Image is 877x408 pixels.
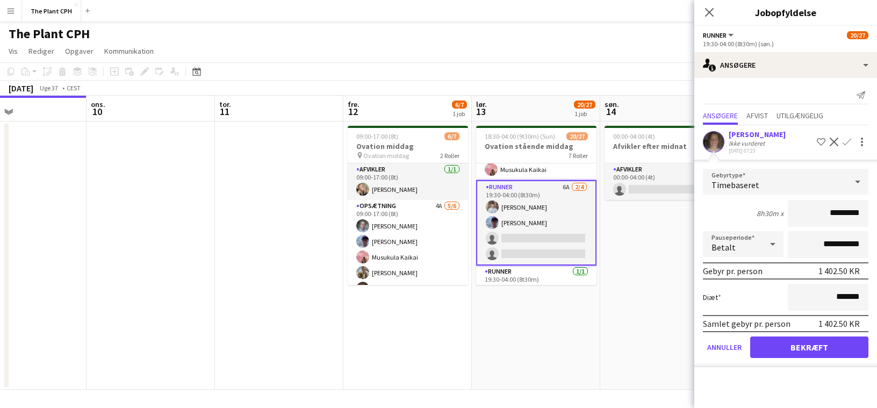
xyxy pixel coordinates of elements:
[574,101,595,109] span: 20/27
[348,141,468,151] h3: Ovation middag
[28,46,54,56] span: Rediger
[566,132,588,140] span: 20/27
[356,132,398,140] span: 09:00-17:00 (8t)
[89,105,105,118] span: 10
[9,26,90,42] h1: The Plant CPH
[348,163,468,200] app-card-role: Afvikler1/109:00-17:00 (8t)[PERSON_NAME]
[476,266,596,302] app-card-role: Runner1/119:30-04:00 (8t30m)
[605,163,725,200] app-card-role: Afvikler0/100:00-04:00 (4t)
[703,31,735,39] button: Runner
[476,180,596,266] app-card-role: Runner6A2/419:30-04:00 (8t30m)[PERSON_NAME][PERSON_NAME]
[475,105,487,118] span: 13
[452,101,467,109] span: 6/7
[605,141,725,151] h3: Afvikler efter midnat
[9,83,33,94] div: [DATE]
[569,152,588,160] span: 7 Roller
[757,209,783,218] div: 8h30m x
[605,126,725,200] app-job-card: 00:00-04:00 (4t)0/1Afvikler efter midnat1 RolleAfvikler0/100:00-04:00 (4t)
[444,132,459,140] span: 6/7
[440,152,459,160] span: 2 Roller
[452,110,466,118] div: 1 job
[574,110,595,118] div: 1 job
[818,318,860,329] div: 1 402.50 KR
[476,141,596,151] h3: Ovation stående middag
[703,40,868,48] div: 19:30-04:00 (8t30m) (søn.)
[24,44,59,58] a: Rediger
[348,99,360,109] span: fre.
[711,242,736,253] span: Betalt
[91,99,105,109] span: ons.
[485,132,555,140] span: 18:30-04:00 (9t30m) (Sun)
[218,105,231,118] span: 11
[746,112,768,119] span: Afvist
[729,130,786,139] div: [PERSON_NAME]
[711,180,759,190] span: Timebaseret
[100,44,158,58] a: Kommunikation
[847,31,868,39] span: 20/27
[729,139,767,147] div: Ikke vurderet
[613,132,655,140] span: 00:00-04:00 (4t)
[605,99,619,109] span: søn.
[67,84,81,92] div: CEST
[750,337,868,358] button: Bekræft
[476,126,596,285] app-job-card: 18:30-04:00 (9t30m) (Sun)20/27Ovation stående middag7 Roller Garderobe1/119:30-02:15 (6t45m)Musuk...
[35,84,62,92] span: Uge 37
[694,5,877,19] h3: Jobopfyldelse
[219,99,231,109] span: tor.
[22,1,81,22] button: The Plant CPH
[694,52,877,78] div: Ansøgere
[703,266,763,276] div: Gebyr pr. person
[703,292,721,302] label: Diæt
[348,200,468,314] app-card-role: Opsætning4A5/609:00-17:00 (8t)[PERSON_NAME][PERSON_NAME]Musukula Kaikai[PERSON_NAME][PERSON_NAME]
[476,99,487,109] span: lør.
[703,31,727,39] span: Runner
[65,46,94,56] span: Opgaver
[818,266,860,276] div: 1 402.50 KR
[61,44,98,58] a: Opgaver
[9,46,18,56] span: Vis
[729,147,786,154] div: [DATE] 07:23
[777,112,823,119] span: Utilgængelig
[603,105,619,118] span: 14
[348,126,468,285] app-job-card: 09:00-17:00 (8t)6/7Ovation middag Ovation middag2 RollerAfvikler1/109:00-17:00 (8t)[PERSON_NAME]O...
[346,105,360,118] span: 12
[703,337,746,358] button: Annuller
[4,44,22,58] a: Vis
[363,152,409,160] span: Ovation middag
[703,318,790,329] div: Samlet gebyr pr. person
[104,46,154,56] span: Kommunikation
[703,112,738,119] span: Ansøgere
